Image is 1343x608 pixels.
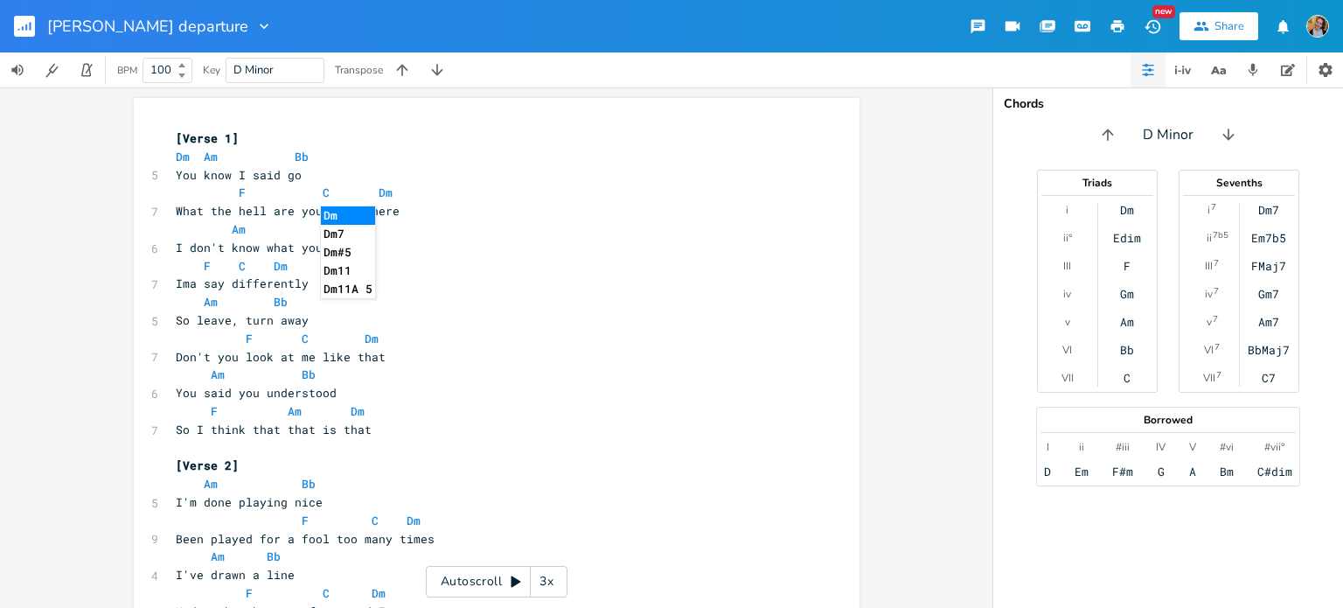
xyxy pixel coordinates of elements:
[1124,371,1131,385] div: C
[1004,98,1333,110] div: Chords
[1216,368,1221,382] sup: 7
[1264,440,1284,454] div: #vii°
[1203,371,1215,385] div: VII
[176,240,365,255] span: I don't know what you think
[1116,440,1130,454] div: #iii
[176,130,239,146] span: [Verse 1]
[176,276,309,291] span: Ima say differently
[117,66,137,75] div: BPM
[302,513,309,528] span: F
[204,294,218,310] span: Am
[1214,340,1220,354] sup: 7
[1214,256,1219,270] sup: 7
[1113,231,1141,245] div: Edim
[176,567,295,583] span: I've drawn a line
[302,331,309,346] span: C
[1258,315,1279,329] div: Am7
[1214,18,1244,34] div: Share
[1205,259,1213,273] div: III
[1065,315,1070,329] div: v
[1062,343,1072,357] div: VI
[274,258,288,274] span: Dm
[323,585,330,601] span: C
[321,243,375,262] li: Dm#5
[302,367,316,382] span: Bb
[1207,315,1212,329] div: v
[1063,287,1071,301] div: iv
[321,206,375,225] li: Dm
[1066,203,1068,217] div: i
[1135,10,1170,42] button: New
[204,476,218,492] span: Am
[211,403,218,419] span: F
[351,403,365,419] span: Dm
[1038,178,1157,188] div: Triads
[204,149,218,164] span: Am
[372,513,379,528] span: C
[1124,259,1131,273] div: F
[1120,315,1134,329] div: Am
[1262,371,1276,385] div: C7
[1079,440,1084,454] div: ii
[426,566,567,598] div: Autoscroll
[1205,287,1213,301] div: iv
[1143,125,1193,145] span: D Minor
[1120,343,1134,357] div: Bb
[372,585,386,601] span: Dm
[1257,465,1292,479] div: C#dim
[204,258,211,274] span: F
[1063,259,1071,273] div: III
[211,367,225,382] span: Am
[274,294,288,310] span: Bb
[203,65,220,75] div: Key
[176,531,435,547] span: Been played for a fool too many times
[323,185,330,200] span: C
[321,280,375,298] li: Dm11A 5
[1158,465,1165,479] div: G
[288,403,302,419] span: Am
[1220,465,1234,479] div: Bm
[1207,231,1212,245] div: ii
[302,476,316,492] span: Bb
[267,549,281,564] span: Bb
[1156,440,1166,454] div: IV
[176,167,302,183] span: You know I said go
[1214,284,1219,298] sup: 7
[176,312,309,328] span: So leave, turn away
[1251,259,1286,273] div: FMaj7
[1251,231,1286,245] div: Em7b5
[1306,15,1329,38] img: Kirsty Knell
[1044,465,1051,479] div: D
[1204,343,1214,357] div: VI
[176,422,372,437] span: So I think that that is that
[531,566,562,598] div: 3x
[1207,203,1210,217] div: i
[365,331,379,346] span: Dm
[1248,343,1290,357] div: BbMaj7
[1258,203,1279,217] div: Dm7
[407,513,421,528] span: Dm
[1179,12,1258,40] button: Share
[1037,415,1299,425] div: Borrowed
[1120,203,1134,217] div: Dm
[239,185,246,200] span: F
[176,458,239,473] span: [Verse 2]
[176,494,323,510] span: I'm done playing nice
[1213,312,1218,326] sup: 7
[1220,440,1234,454] div: #vi
[232,221,246,237] span: Am
[321,262,375,280] li: Dm11
[246,331,253,346] span: F
[1112,465,1133,479] div: F#m
[1152,5,1175,18] div: New
[1213,228,1228,242] sup: 7b5
[239,258,246,274] span: C
[1063,231,1072,245] div: ii°
[1211,200,1216,214] sup: 7
[1120,287,1134,301] div: Gm
[1075,465,1089,479] div: Em
[246,585,253,601] span: F
[1189,440,1196,454] div: V
[1179,178,1298,188] div: Sevenths
[1047,440,1049,454] div: I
